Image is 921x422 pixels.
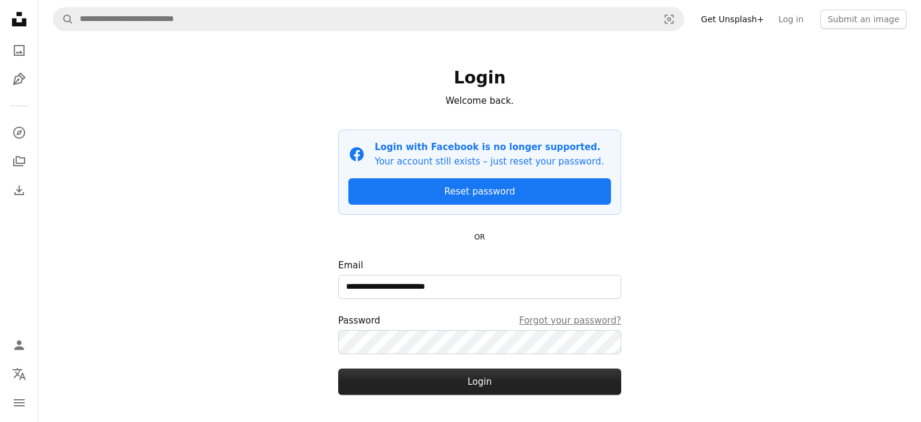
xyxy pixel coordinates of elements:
a: Log in / Sign up [7,333,31,357]
a: Home — Unsplash [7,7,31,34]
input: Email [338,275,621,299]
button: Search Unsplash [53,8,74,31]
button: Language [7,362,31,386]
button: Visual search [655,8,684,31]
small: OR [474,233,485,241]
a: Get Unsplash+ [694,10,771,29]
a: Download History [7,178,31,202]
a: Illustrations [7,67,31,91]
a: Collections [7,149,31,173]
a: Reset password [348,178,611,205]
p: Login with Facebook is no longer supported. [375,140,604,154]
a: Log in [771,10,811,29]
p: Welcome back. [338,94,621,108]
a: Forgot your password? [519,313,621,328]
input: PasswordForgot your password? [338,330,621,354]
div: Password [338,313,621,328]
a: Explore [7,121,31,145]
a: Photos [7,38,31,62]
button: Login [338,369,621,395]
button: Submit an image [820,10,907,29]
form: Find visuals sitewide [53,7,684,31]
button: Menu [7,391,31,415]
label: Email [338,258,621,299]
h1: Login [338,67,621,89]
p: Your account still exists – just reset your password. [375,154,604,169]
